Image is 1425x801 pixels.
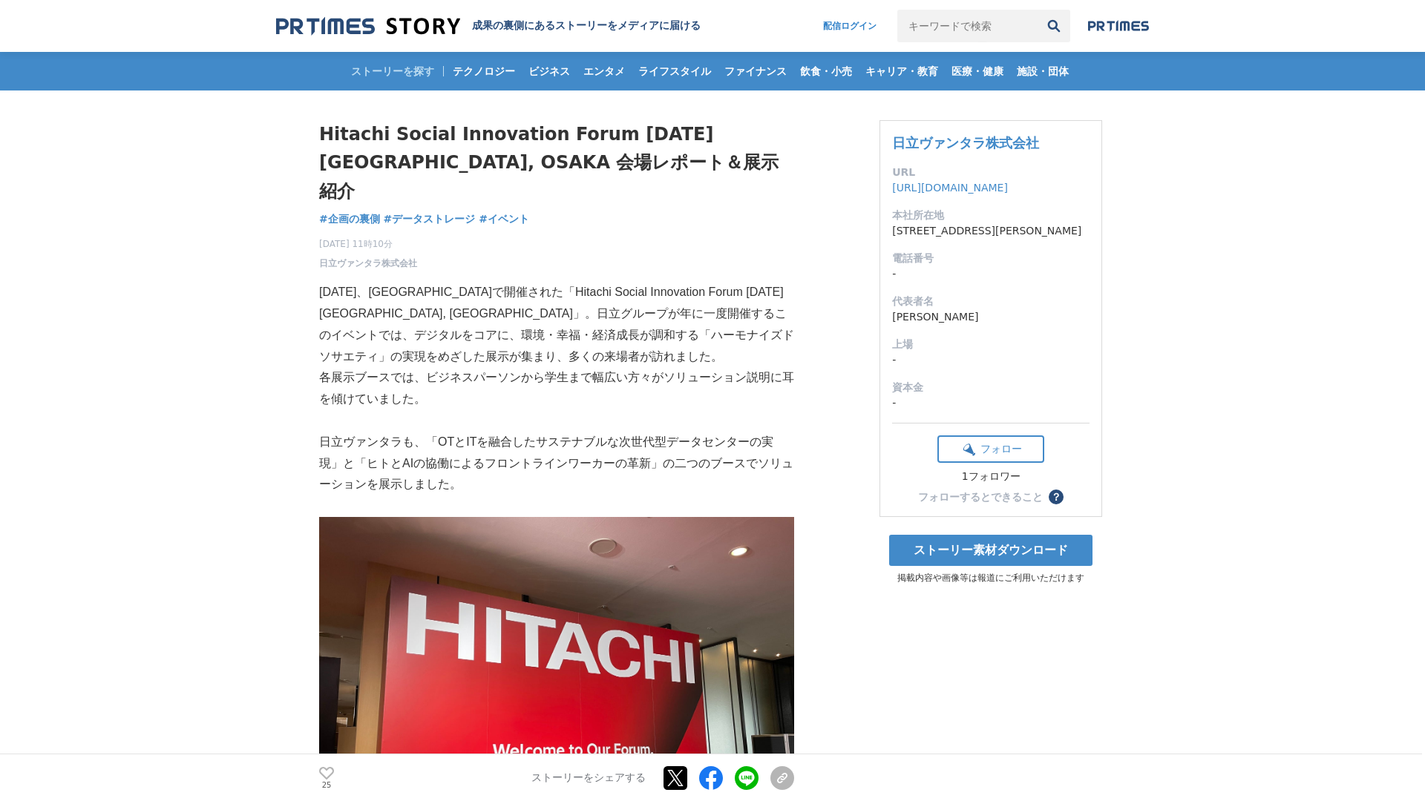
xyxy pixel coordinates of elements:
[384,211,476,227] a: #データストレージ
[937,470,1044,484] div: 1フォロワー
[946,65,1009,78] span: 医療・健康
[892,223,1090,239] dd: [STREET_ADDRESS][PERSON_NAME]
[892,182,1008,194] a: [URL][DOMAIN_NAME]
[479,211,529,227] a: #イベント
[808,10,891,42] a: 配信ログイン
[937,435,1044,463] button: フォロー
[447,65,521,78] span: テクノロジー
[859,65,944,78] span: キャリア・教育
[1011,65,1075,78] span: 施設・団体
[531,771,646,785] p: ストーリーをシェアする
[1038,10,1070,42] button: 検索
[892,165,1090,180] dt: URL
[892,309,1090,325] dd: [PERSON_NAME]
[632,52,717,90] a: ライフスタイル
[892,352,1090,368] dd: -
[319,237,417,251] span: [DATE] 11時10分
[892,208,1090,223] dt: 本社所在地
[892,294,1090,309] dt: 代表者名
[577,65,631,78] span: エンタメ
[1051,492,1061,502] span: ？
[319,211,380,227] a: #企画の裏側
[1049,489,1064,504] button: ？
[319,282,794,367] p: [DATE]、[GEOGRAPHIC_DATA]で開催された「Hitachi Social Innovation Forum [DATE] [GEOGRAPHIC_DATA], [GEOGRAP...
[918,492,1043,502] div: フォローするとできること
[718,52,793,90] a: ファイナンス
[319,212,380,225] span: #企画の裏側
[892,380,1090,395] dt: 資本金
[472,19,701,33] h2: 成果の裏側にあるストーリーをメディアに届ける
[892,135,1039,151] a: 日立ヴァンタラ株式会社
[319,257,417,270] a: 日立ヴァンタラ株式会社
[319,432,794,495] p: 日立ヴァンタラも、「OTとITを融合したサステナブルな次世代型データセンターの実現」と「ヒトとAIの協働によるフロントラインワーカーの革新」の二つのブースでソリューションを展示しました。
[522,65,576,78] span: ビジネス
[889,535,1092,566] a: ストーリー素材ダウンロード
[892,251,1090,266] dt: 電話番号
[879,572,1102,584] p: 掲載内容や画像等は報道にご利用いただけます
[892,266,1090,282] dd: -
[522,52,576,90] a: ビジネス
[319,367,794,410] p: 各展示ブースでは、ビジネスパーソンから学生まで幅広い方々がソリューション説明に耳を傾けていました。
[892,395,1090,411] dd: -
[1088,20,1149,32] img: prtimes
[892,337,1090,352] dt: 上場
[276,16,701,36] a: 成果の裏側にあるストーリーをメディアに届ける 成果の裏側にあるストーリーをメディアに届ける
[384,212,476,225] span: #データストレージ
[897,10,1038,42] input: キーワードで検索
[946,52,1009,90] a: 医療・健康
[794,65,858,78] span: 飲食・小売
[479,212,529,225] span: #イベント
[794,52,858,90] a: 飲食・小売
[577,52,631,90] a: エンタメ
[319,120,794,205] h1: Hitachi Social Innovation Forum [DATE] [GEOGRAPHIC_DATA], OSAKA 会場レポート＆展示紹介
[718,65,793,78] span: ファイナンス
[859,52,944,90] a: キャリア・教育
[447,52,521,90] a: テクノロジー
[319,781,334,788] p: 25
[276,16,460,36] img: 成果の裏側にあるストーリーをメディアに届ける
[632,65,717,78] span: ライフスタイル
[1011,52,1075,90] a: 施設・団体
